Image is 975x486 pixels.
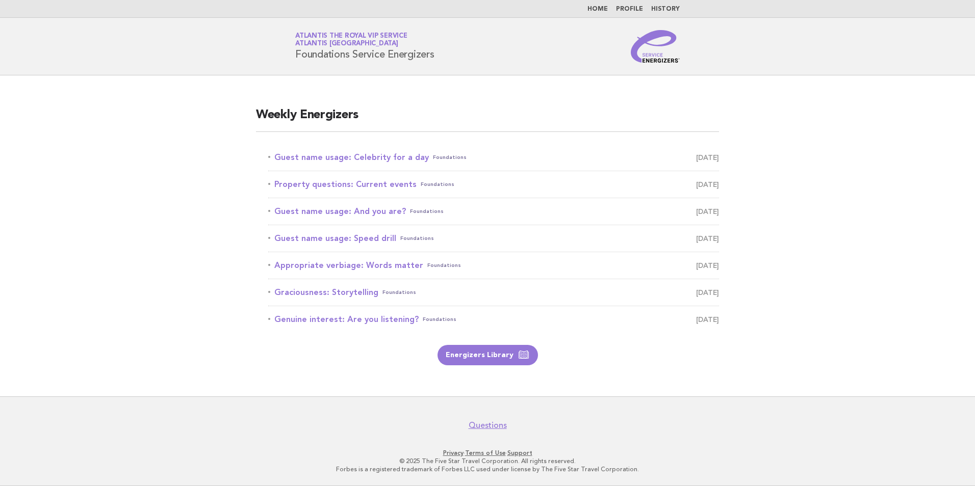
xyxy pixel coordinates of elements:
[421,177,454,192] span: Foundations
[400,231,434,246] span: Foundations
[382,285,416,300] span: Foundations
[175,449,800,457] p: · ·
[268,285,719,300] a: Graciousness: StorytellingFoundations [DATE]
[427,258,461,273] span: Foundations
[423,312,456,327] span: Foundations
[175,457,800,465] p: © 2025 The Five Star Travel Corporation. All rights reserved.
[616,6,643,12] a: Profile
[295,33,434,60] h1: Foundations Service Energizers
[175,465,800,473] p: Forbes is a registered trademark of Forbes LLC used under license by The Five Star Travel Corpora...
[443,449,464,456] a: Privacy
[295,33,407,47] a: Atlantis the Royal VIP ServiceAtlantis [GEOGRAPHIC_DATA]
[507,449,532,456] a: Support
[651,6,680,12] a: History
[696,177,719,192] span: [DATE]
[433,150,467,165] span: Foundations
[469,420,507,430] a: Questions
[631,30,680,63] img: Service Energizers
[696,285,719,300] span: [DATE]
[410,204,444,219] span: Foundations
[696,258,719,273] span: [DATE]
[696,312,719,327] span: [DATE]
[696,231,719,246] span: [DATE]
[268,258,719,273] a: Appropriate verbiage: Words matterFoundations [DATE]
[438,345,538,365] a: Energizers Library
[295,41,398,47] span: Atlantis [GEOGRAPHIC_DATA]
[268,177,719,192] a: Property questions: Current eventsFoundations [DATE]
[465,449,506,456] a: Terms of Use
[268,204,719,219] a: Guest name usage: And you are?Foundations [DATE]
[268,312,719,327] a: Genuine interest: Are you listening?Foundations [DATE]
[256,107,719,132] h2: Weekly Energizers
[696,204,719,219] span: [DATE]
[268,150,719,165] a: Guest name usage: Celebrity for a dayFoundations [DATE]
[268,231,719,246] a: Guest name usage: Speed drillFoundations [DATE]
[587,6,608,12] a: Home
[696,150,719,165] span: [DATE]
